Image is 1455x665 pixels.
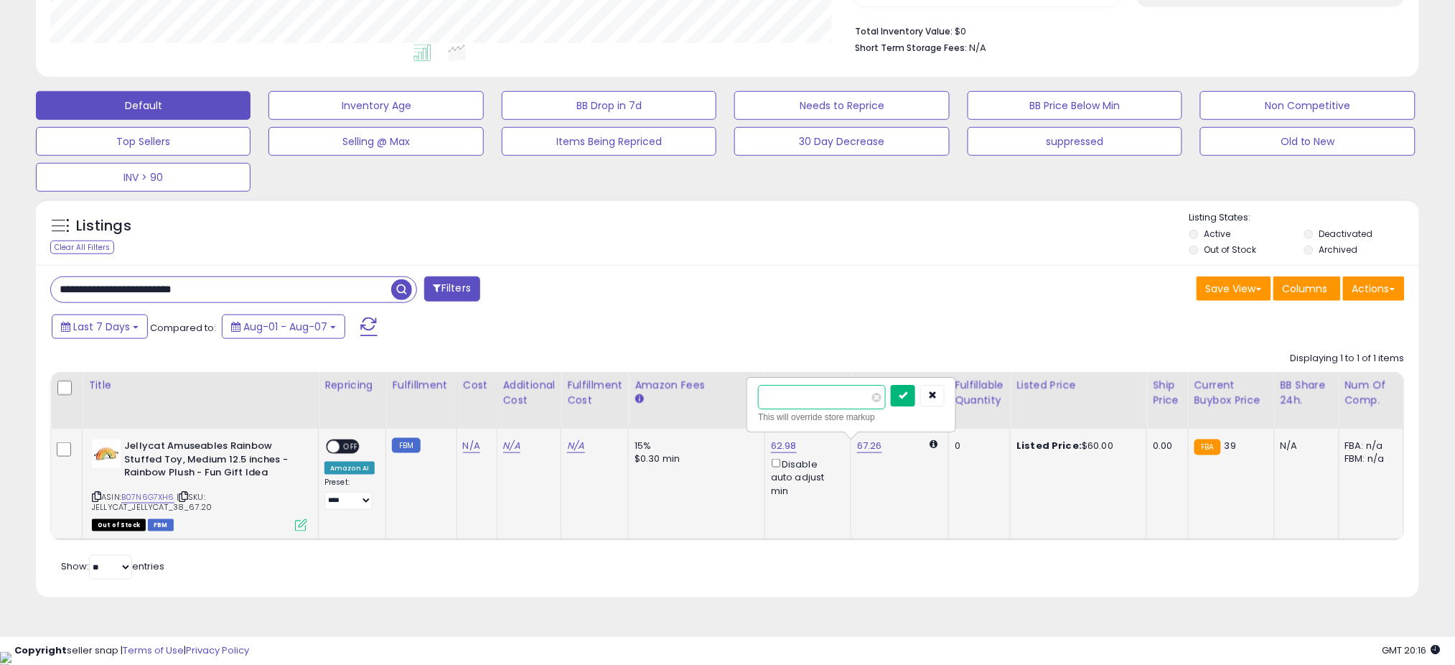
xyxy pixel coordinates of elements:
span: | SKU: JELLYCAT_JELLYCAT_38_67.20 [92,491,212,513]
a: N/A [503,439,520,453]
div: Amazon Fees [635,378,759,393]
span: 39 [1225,439,1236,452]
div: Listed Price [1016,378,1141,393]
button: Columns [1273,276,1341,301]
b: Listed Price: [1016,439,1082,452]
div: ASIN: [92,440,307,530]
span: Compared to: [150,321,216,335]
button: Inventory Age [268,91,483,120]
div: Preset: [324,478,375,510]
label: Archived [1319,243,1357,256]
div: Fulfillment Cost [567,378,622,408]
button: Non Competitive [1200,91,1415,120]
div: N/A [1281,440,1328,452]
button: Default [36,91,251,120]
a: B07N6G7XH6 [121,491,174,503]
span: Last 7 Days [73,320,130,334]
b: Total Inventory Value: [855,25,953,37]
li: $0 [855,22,1394,39]
div: Amazon AI [324,462,375,475]
div: Clear All Filters [50,241,114,254]
div: Cost [463,378,491,393]
label: Active [1204,228,1231,240]
label: Deactivated [1319,228,1372,240]
div: 0 [955,440,999,452]
div: Num of Comp. [1345,378,1398,408]
b: Jellycat Amuseables Rainbow Stuffed Toy, Medium 12.5 inches - Rainbow Plush - Fun Gift Idea [124,440,299,483]
button: Selling @ Max [268,127,483,156]
span: Aug-01 - Aug-07 [243,320,327,334]
i: Calculated using Dynamic Max Price. [930,440,937,449]
div: Title [88,378,312,393]
small: Amazon Fees. [635,393,643,406]
img: 41xeWOgvWQL._SL40_.jpg [92,440,121,468]
span: 2025-08-15 20:16 GMT [1383,643,1441,657]
button: Actions [1343,276,1405,301]
button: Aug-01 - Aug-07 [222,315,345,339]
label: Out of Stock [1204,243,1257,256]
div: 15% [635,440,754,452]
div: Ship Price [1153,378,1182,408]
div: Displaying 1 to 1 of 1 items [1291,352,1405,366]
div: 0.00 [1153,440,1176,452]
small: FBA [1194,440,1221,455]
div: FBM: n/a [1345,452,1393,465]
span: Columns [1283,282,1328,296]
button: INV > 90 [36,163,251,192]
a: Privacy Policy [186,643,249,657]
button: Last 7 Days [52,315,148,339]
div: This will override store markup [758,410,945,424]
button: suppressed [968,127,1182,156]
div: Current Buybox Price [1194,378,1268,408]
a: 62.98 [771,439,797,453]
div: BB Share 24h. [1281,378,1333,408]
div: Disable auto adjust min [771,456,840,498]
small: FBM [392,438,420,453]
div: Additional Cost [503,378,556,408]
div: Fulfillment [392,378,450,393]
div: $60.00 [1016,440,1136,452]
button: BB Drop in 7d [502,91,716,120]
strong: Copyright [14,643,67,657]
span: OFF [340,441,362,453]
span: Show: entries [61,559,164,573]
button: Old to New [1200,127,1415,156]
h5: Listings [76,216,131,236]
div: $0.30 min [635,452,754,465]
span: FBM [148,519,174,531]
div: Fulfillable Quantity [955,378,1004,408]
div: seller snap | | [14,644,249,658]
button: 30 Day Decrease [734,127,949,156]
button: Top Sellers [36,127,251,156]
b: Short Term Storage Fees: [855,42,967,54]
a: N/A [567,439,584,453]
div: FBA: n/a [1345,440,1393,452]
button: Save View [1197,276,1271,301]
button: BB Price Below Min [968,91,1182,120]
p: Listing States: [1189,211,1419,225]
a: Terms of Use [123,643,184,657]
button: Needs to Reprice [734,91,949,120]
span: N/A [969,41,986,55]
a: N/A [463,439,480,453]
a: 67.26 [857,439,882,453]
span: All listings that are currently out of stock and unavailable for purchase on Amazon [92,519,146,531]
button: Items Being Repriced [502,127,716,156]
button: Filters [424,276,480,302]
div: Repricing [324,378,380,393]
